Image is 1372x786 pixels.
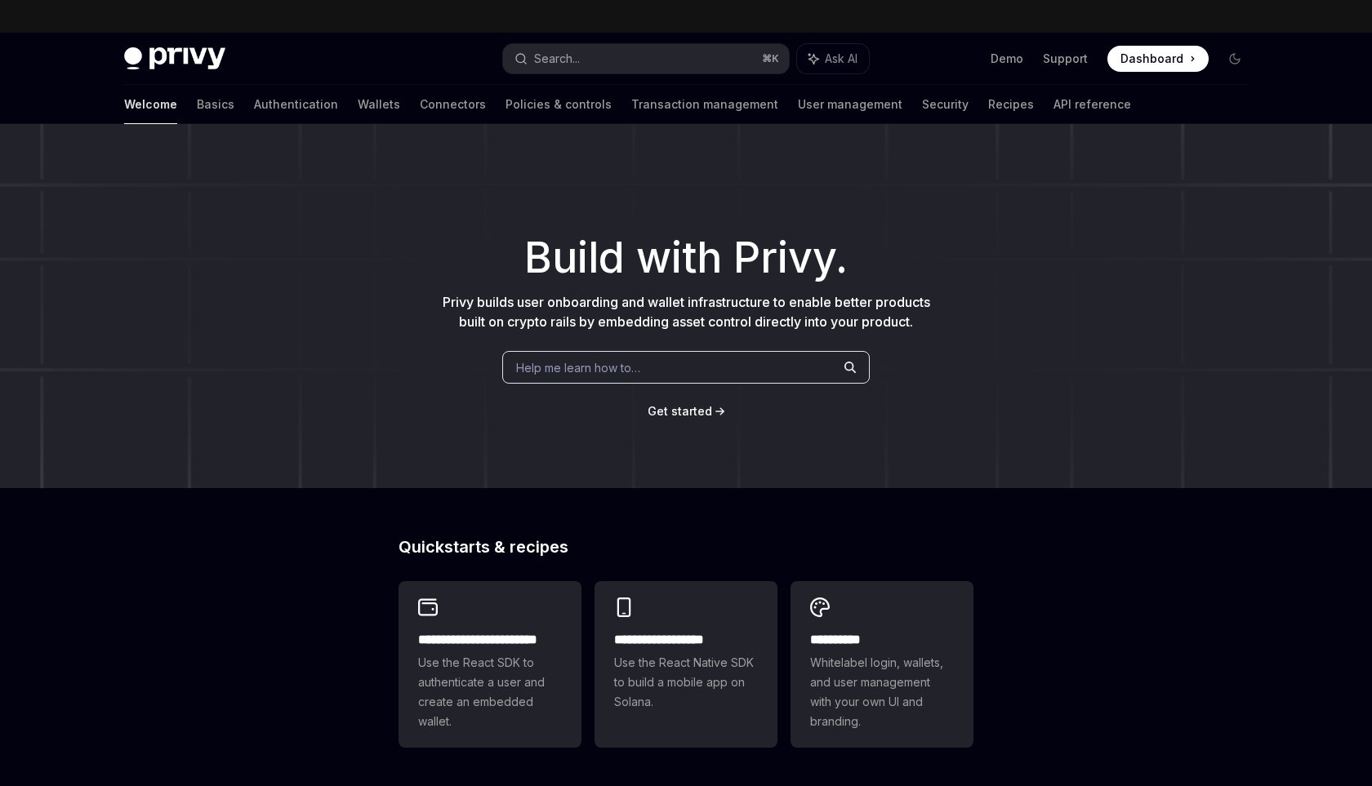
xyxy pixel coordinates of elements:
span: Privy builds user onboarding and wallet infrastructure to enable better products built on crypto ... [443,294,930,330]
button: Search...⌘K [503,44,789,73]
a: Welcome [124,85,177,124]
span: Quickstarts & recipes [399,539,568,555]
button: Toggle dark mode [1222,46,1248,72]
span: Ask AI [825,51,857,67]
span: Build with Privy. [524,243,848,273]
a: **** *****Whitelabel login, wallets, and user management with your own UI and branding. [791,581,973,748]
a: **** **** **** ***Use the React Native SDK to build a mobile app on Solana. [595,581,777,748]
a: Connectors [420,85,486,124]
span: Get started [648,404,712,418]
button: Ask AI [797,44,869,73]
span: Whitelabel login, wallets, and user management with your own UI and branding. [810,653,954,731]
a: Authentication [254,85,338,124]
a: Transaction management [631,85,778,124]
div: Search... [534,49,580,69]
a: Support [1043,51,1088,67]
span: Use the React Native SDK to build a mobile app on Solana. [614,653,758,712]
a: Dashboard [1107,46,1209,72]
a: Demo [991,51,1023,67]
a: Basics [197,85,234,124]
span: ⌘ K [762,52,779,65]
a: API reference [1053,85,1131,124]
a: Get started [648,403,712,420]
img: dark logo [124,47,225,70]
a: Wallets [358,85,400,124]
span: Use the React SDK to authenticate a user and create an embedded wallet. [418,653,562,731]
a: Security [922,85,969,124]
a: Recipes [988,85,1034,124]
span: Dashboard [1120,51,1183,67]
a: Policies & controls [506,85,612,124]
a: User management [798,85,902,124]
span: Help me learn how to… [516,359,640,376]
